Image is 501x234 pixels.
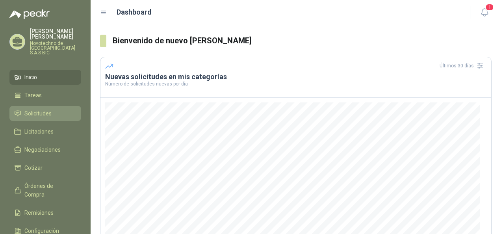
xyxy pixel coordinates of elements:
[24,208,54,217] span: Remisiones
[24,91,42,100] span: Tareas
[117,7,152,18] h1: Dashboard
[9,70,81,85] a: Inicio
[105,72,486,82] h3: Nuevas solicitudes en mis categorías
[9,178,81,202] a: Órdenes de Compra
[24,182,74,199] span: Órdenes de Compra
[9,124,81,139] a: Licitaciones
[9,106,81,121] a: Solicitudes
[30,41,81,55] p: Novotechno de [GEOGRAPHIC_DATA] S.A.S BIC
[30,28,81,39] p: [PERSON_NAME] [PERSON_NAME]
[105,82,486,86] p: Número de solicitudes nuevas por día
[485,4,494,11] span: 1
[9,9,50,19] img: Logo peakr
[24,73,37,82] span: Inicio
[24,145,61,154] span: Negociaciones
[113,35,492,47] h3: Bienvenido de nuevo [PERSON_NAME]
[24,127,54,136] span: Licitaciones
[9,205,81,220] a: Remisiones
[440,59,486,72] div: Últimos 30 días
[24,163,43,172] span: Cotizar
[9,88,81,103] a: Tareas
[477,6,492,20] button: 1
[24,109,52,118] span: Solicitudes
[9,160,81,175] a: Cotizar
[9,142,81,157] a: Negociaciones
